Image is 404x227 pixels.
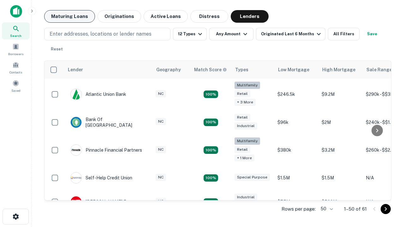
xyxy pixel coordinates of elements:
p: 1–50 of 61 [344,205,367,213]
button: 12 Types [173,28,207,40]
button: Lenders [231,10,269,23]
div: 50 [318,204,334,213]
td: $380k [274,134,318,166]
div: Capitalize uses an advanced AI algorithm to match your search with the best lender. The match sco... [194,66,227,73]
a: Saved [2,77,30,94]
div: NC [156,174,166,181]
div: Multifamily [235,82,260,89]
td: $7.5M [274,190,318,214]
div: [PERSON_NAME] Fargo [70,196,136,207]
button: Save your search to get updates of matches that match your search criteria. [362,28,382,40]
div: Self-help Credit Union [70,172,132,183]
div: Low Mortgage [278,66,309,73]
td: $3.2M [318,134,363,166]
img: capitalize-icon.png [10,5,22,18]
button: Originated Last 6 Months [256,28,325,40]
th: Types [231,61,274,79]
div: Sale Range [366,66,392,73]
img: picture [71,89,81,100]
span: Contacts [9,70,22,75]
div: High Mortgage [322,66,355,73]
button: Maturing Loans [44,10,95,23]
button: Any Amount [209,28,253,40]
h6: Match Score [194,66,226,73]
th: Geography [152,61,190,79]
button: Originations [98,10,141,23]
div: Matching Properties: 10, hasApolloMatch: undefined [204,90,218,98]
div: Pinnacle Financial Partners [70,144,142,156]
button: Distress [190,10,228,23]
div: Matching Properties: 14, hasApolloMatch: undefined [204,198,218,206]
td: $96k [274,110,318,134]
th: Low Mortgage [274,61,318,79]
button: All Filters [328,28,359,40]
div: + 3 more [235,99,256,106]
div: NC [156,90,166,97]
span: Search [10,33,21,38]
div: + 1 more [235,154,254,162]
td: $1.5M [318,166,363,190]
div: Industrial [235,122,257,130]
td: $9.2M [318,79,363,110]
p: Enter addresses, locations or lender names [50,30,151,38]
a: Borrowers [2,41,30,58]
div: Geography [156,66,181,73]
td: $1.5M [274,166,318,190]
div: NC [156,118,166,125]
div: Matching Properties: 15, hasApolloMatch: undefined [204,119,218,126]
div: Industrial [235,194,257,201]
div: Atlantic Union Bank [70,89,126,100]
div: Retail [235,90,250,97]
th: High Mortgage [318,61,363,79]
td: $2M [318,110,363,134]
span: Saved [11,88,21,93]
div: Originated Last 6 Months [261,30,323,38]
img: picture [71,145,81,155]
div: Bank Of [GEOGRAPHIC_DATA] [70,117,146,128]
img: picture [71,196,81,207]
div: Retail [235,146,250,153]
div: Retail [235,114,250,121]
iframe: Chat Widget [372,156,404,187]
div: Types [235,66,248,73]
div: NC [156,198,166,205]
img: picture [71,117,81,128]
button: Active Loans [144,10,188,23]
div: Multifamily [235,137,260,145]
td: $246.5k [274,79,318,110]
th: Lender [64,61,152,79]
div: NC [156,146,166,153]
img: picture [71,172,81,183]
div: Matching Properties: 11, hasApolloMatch: undefined [204,174,218,182]
th: Capitalize uses an advanced AI algorithm to match your search with the best lender. The match sco... [190,61,231,79]
button: Reset [47,43,67,55]
div: Special Purpose [235,174,270,181]
p: Rows per page: [282,205,316,213]
button: Enter addresses, locations or lender names [44,28,170,40]
a: Contacts [2,59,30,76]
div: Lender [68,66,83,73]
a: Search [2,22,30,39]
button: Go to next page [381,204,391,214]
div: Matching Properties: 18, hasApolloMatch: undefined [204,146,218,154]
td: $500M [318,190,363,214]
span: Borrowers [8,51,23,56]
